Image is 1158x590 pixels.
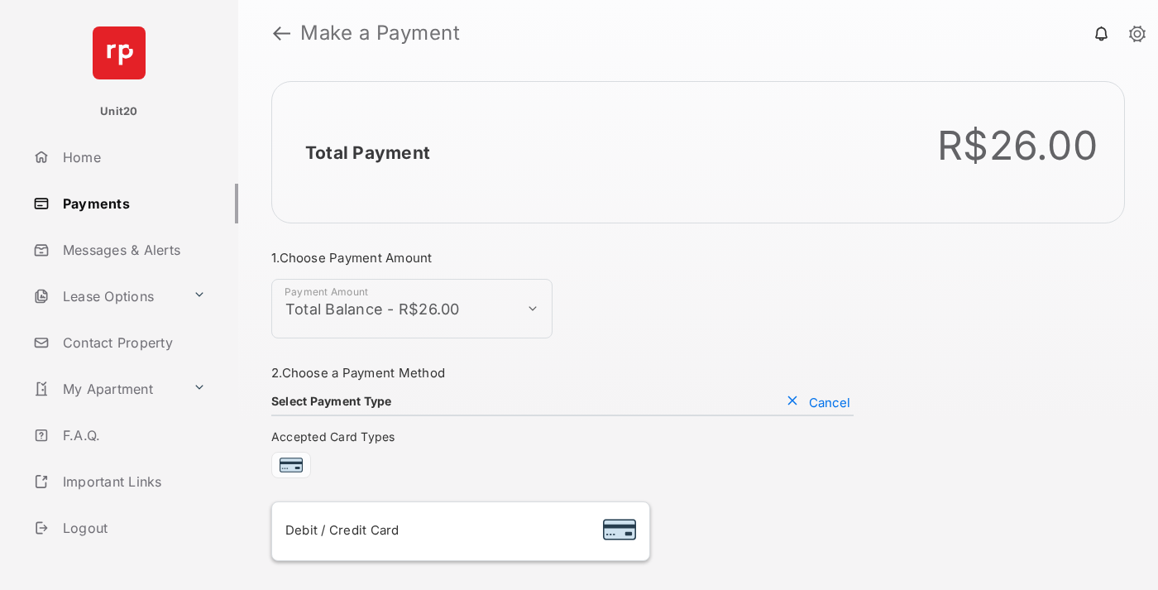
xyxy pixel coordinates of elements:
a: Logout [26,508,238,548]
img: svg+xml;base64,PHN2ZyB4bWxucz0iaHR0cDovL3d3dy53My5vcmcvMjAwMC9zdmciIHdpZHRoPSI2NCIgaGVpZ2h0PSI2NC... [93,26,146,79]
p: Unit20 [100,103,138,120]
a: F.A.Q. [26,415,238,455]
a: Important Links [26,462,213,501]
button: Cancel [782,394,854,410]
a: Home [26,137,238,177]
strong: Make a Payment [300,23,460,43]
h3: 2. Choose a Payment Method [271,365,854,381]
a: Messages & Alerts [26,230,238,270]
a: Payments [26,184,238,223]
h2: Total Payment [305,142,430,163]
h4: Select Payment Type [271,394,392,408]
h3: 1. Choose Payment Amount [271,250,854,266]
div: R$26.00 [937,122,1098,170]
a: Lease Options [26,276,186,316]
span: Accepted Card Types [271,429,402,444]
span: Debit / Credit Card [285,522,400,538]
a: Contact Property [26,323,238,362]
a: My Apartment [26,369,186,409]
